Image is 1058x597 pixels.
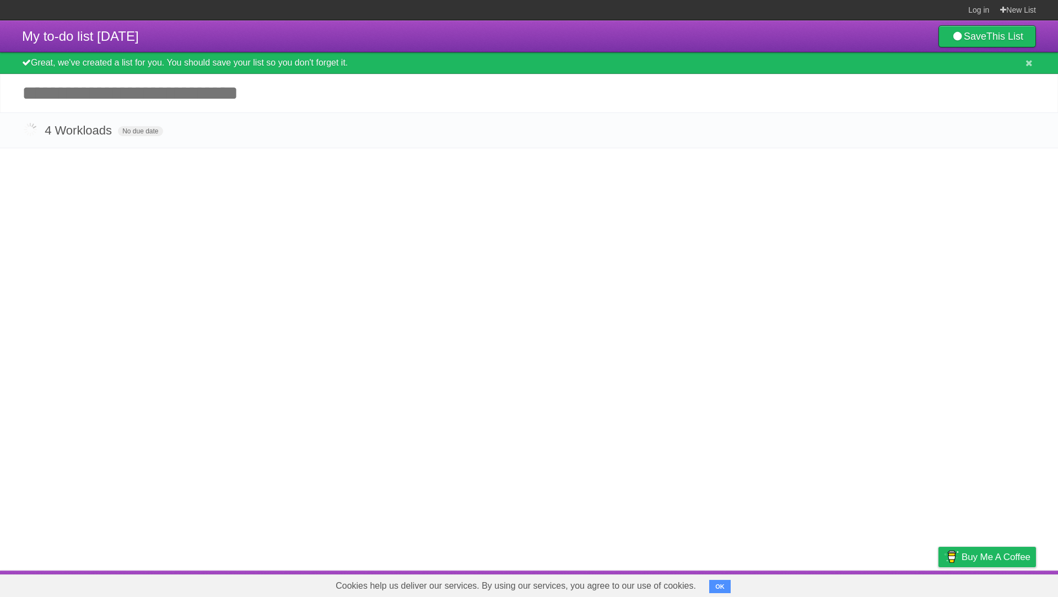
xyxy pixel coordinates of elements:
[938,547,1036,567] a: Buy me a coffee
[986,31,1023,42] b: This List
[45,123,115,137] span: 4 Workloads
[962,547,1030,567] span: Buy me a coffee
[967,573,1036,594] a: Suggest a feature
[22,121,39,138] label: Done
[325,575,707,597] span: Cookies help us deliver our services. By using our services, you agree to our use of cookies.
[22,29,139,44] span: My to-do list [DATE]
[887,573,911,594] a: Terms
[792,573,815,594] a: About
[938,25,1036,47] a: SaveThis List
[709,580,731,593] button: OK
[944,547,959,566] img: Buy me a coffee
[118,126,163,136] span: No due date
[828,573,873,594] a: Developers
[924,573,953,594] a: Privacy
